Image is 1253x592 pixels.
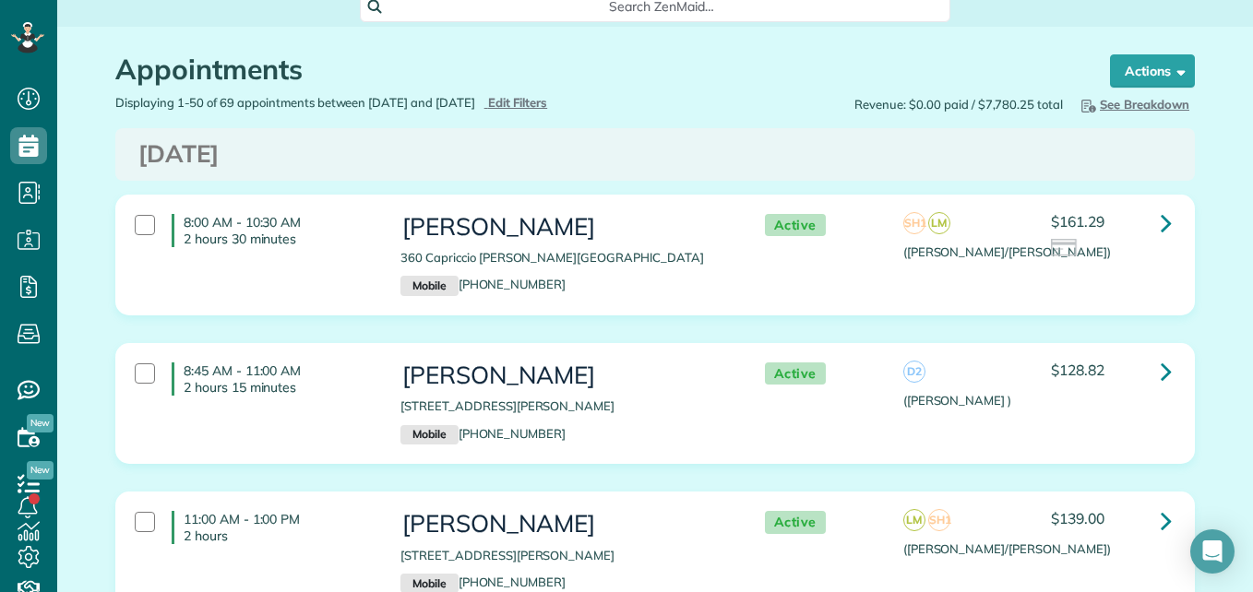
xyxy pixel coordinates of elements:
span: LM [903,509,925,531]
p: 2 hours 15 minutes [184,379,373,396]
span: ([PERSON_NAME]/[PERSON_NAME]) [903,541,1111,556]
h1: Appointments [115,54,1075,85]
span: See Breakdown [1078,97,1189,112]
img: icon_credit_card_neutral-3d9a980bd25ce6dbb0f2033d7200983694762465c175678fcbc2d8f4bc43548e.png [1051,239,1079,259]
h3: [PERSON_NAME] [400,511,727,538]
h4: 8:00 AM - 10:30 AM [172,214,373,247]
span: LM [928,212,950,234]
span: Active [765,362,826,385]
span: Edit Filters [488,95,548,110]
span: $128.82 [1051,361,1104,379]
span: SH1 [928,509,950,531]
a: Edit Filters [484,95,548,110]
span: New [27,461,54,480]
span: SH1 [903,212,925,234]
p: [STREET_ADDRESS][PERSON_NAME] [400,397,727,415]
span: New [27,414,54,432]
a: Mobile[PHONE_NUMBER] [400,574,566,589]
button: See Breakdown [1072,94,1195,114]
span: Active [765,214,826,237]
h4: 11:00 AM - 1:00 PM [172,511,373,544]
h3: [DATE] [138,141,1172,168]
a: Mobile[PHONE_NUMBER] [400,426,566,441]
button: Actions [1110,54,1195,88]
p: 360 Capriccio [PERSON_NAME][GEOGRAPHIC_DATA] [400,249,727,266]
span: Active [765,511,826,534]
p: 2 hours [184,527,373,544]
p: [STREET_ADDRESS][PERSON_NAME] [400,547,727,564]
span: $161.29 [1051,212,1104,231]
span: ([PERSON_NAME] ) [903,393,1011,408]
h3: [PERSON_NAME] [400,214,727,241]
span: Revenue: $0.00 paid / $7,780.25 total [854,96,1063,113]
h4: 8:45 AM - 11:00 AM [172,362,373,396]
p: 2 hours 30 minutes [184,231,373,247]
span: $139.00 [1051,509,1104,527]
div: Displaying 1-50 of 69 appointments between [DATE] and [DATE] [101,94,655,112]
small: Mobile [400,425,458,445]
a: Mobile[PHONE_NUMBER] [400,277,566,291]
div: Open Intercom Messenger [1190,529,1235,574]
h3: [PERSON_NAME] [400,362,727,389]
span: D2 [903,361,925,383]
small: Mobile [400,276,458,296]
span: ([PERSON_NAME]/[PERSON_NAME]) [903,244,1111,259]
